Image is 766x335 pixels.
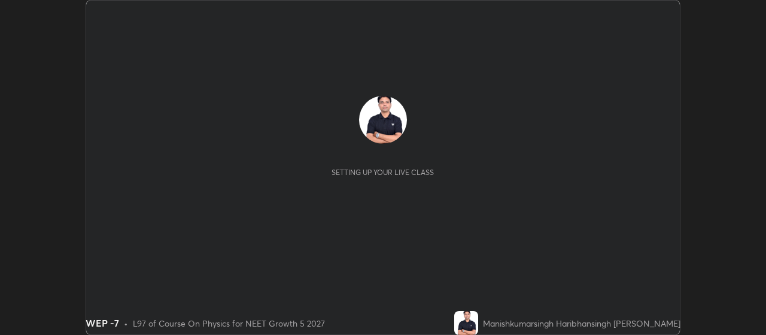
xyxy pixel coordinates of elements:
img: b9b8c977c0ad43fea1605c3bc145410e.jpg [359,96,407,144]
img: b9b8c977c0ad43fea1605c3bc145410e.jpg [454,311,478,335]
div: Manishkumarsingh Haribhansingh [PERSON_NAME] [483,317,680,330]
div: • [124,317,128,330]
div: Setting up your live class [332,168,434,177]
div: L97 of Course On Physics for NEET Growth 5 2027 [133,317,325,330]
div: WEP -7 [86,316,119,330]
